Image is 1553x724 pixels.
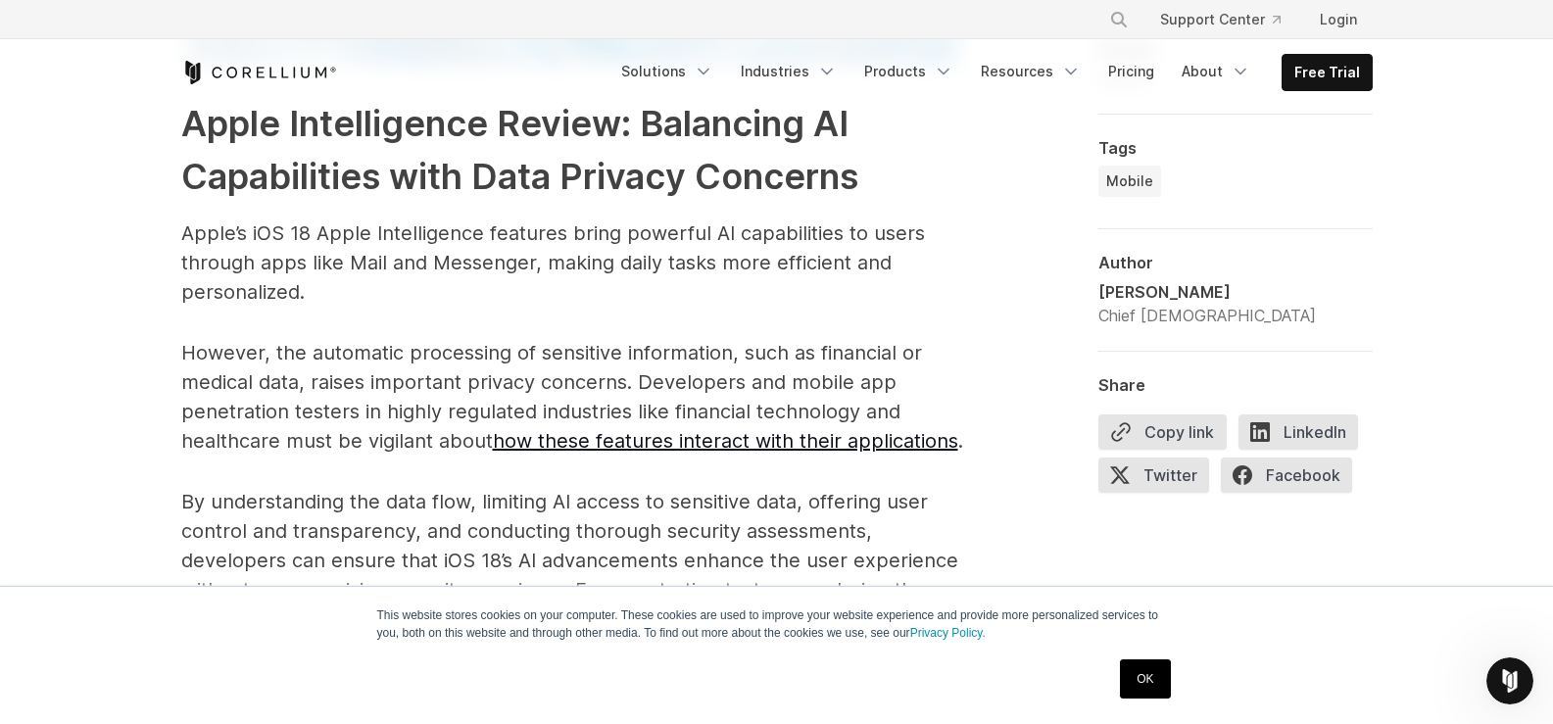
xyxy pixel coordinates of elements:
a: Twitter [1098,458,1221,501]
a: Free Trial [1283,55,1372,90]
div: Navigation Menu [609,54,1373,91]
p: Apple’s iOS 18 Apple Intelligence features bring powerful AI capabilities to users through apps l... [181,218,965,307]
div: [PERSON_NAME] [1098,280,1316,304]
span: LinkedIn [1238,414,1358,450]
p: By understanding the data flow, limiting AI access to sensitive data, offering user control and t... [181,487,965,663]
a: Facebook [1221,458,1364,501]
p: This website stores cookies on your computer. These cookies are used to improve your website expe... [377,606,1177,642]
a: Corellium Home [181,61,337,84]
div: Author [1098,253,1373,272]
button: Copy link [1098,414,1227,450]
a: Support Center [1144,2,1296,37]
span: Facebook [1221,458,1352,493]
span: Twitter [1098,458,1209,493]
a: LinkedIn [1238,414,1370,458]
a: Pricing [1096,54,1166,89]
a: Mobile [1098,166,1161,197]
a: OK [1120,659,1170,699]
p: However, the automatic processing of sensitive information, such as financial or medical data, ra... [181,338,965,456]
a: About [1170,54,1262,89]
div: Navigation Menu [1086,2,1373,37]
div: Tags [1098,138,1373,158]
a: how these features interact with their applications [493,429,958,453]
span: Mobile [1106,171,1153,191]
a: Solutions [609,54,725,89]
button: Search [1101,2,1137,37]
div: Chief [DEMOGRAPHIC_DATA] [1098,304,1316,327]
div: Share [1098,375,1373,395]
a: Login [1304,2,1373,37]
iframe: Intercom live chat [1486,657,1533,704]
a: Products [852,54,965,89]
a: Industries [729,54,849,89]
a: Privacy Policy. [910,626,986,640]
a: Resources [969,54,1092,89]
h2: Apple Intelligence Review: Balancing AI Capabilities with Data Privacy Concerns [181,97,965,203]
